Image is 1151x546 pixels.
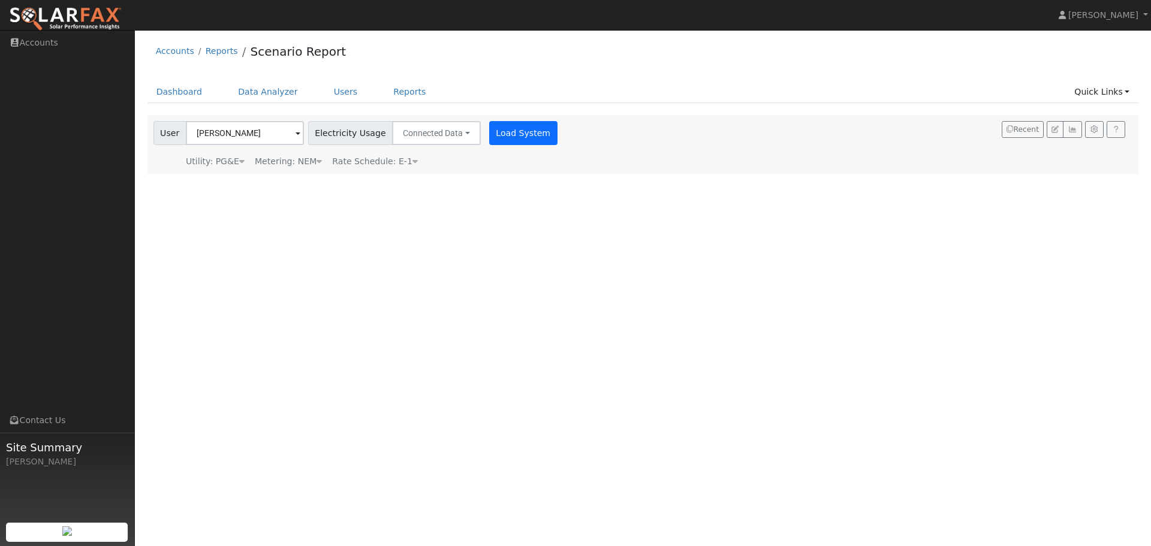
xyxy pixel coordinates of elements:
a: Quick Links [1065,81,1138,103]
span: Alias: HETOUC [332,156,418,166]
img: retrieve [62,526,72,536]
div: [PERSON_NAME] [6,455,128,468]
div: Utility: PG&E [186,155,245,168]
button: Load System [489,121,558,145]
a: Scenario Report [250,44,346,59]
button: Connected Data [392,121,481,145]
button: Multi-Series Graph [1063,121,1081,138]
span: [PERSON_NAME] [1068,10,1138,20]
a: Accounts [156,46,194,56]
button: Recent [1002,121,1044,138]
img: SolarFax [9,7,122,32]
span: Electricity Usage [308,121,393,145]
a: Dashboard [147,81,212,103]
a: Data Analyzer [229,81,307,103]
a: Help Link [1107,121,1125,138]
input: Select a User [186,121,304,145]
button: Edit User [1047,121,1063,138]
button: Settings [1085,121,1104,138]
span: Site Summary [6,439,128,455]
span: User [153,121,186,145]
a: Reports [206,46,238,56]
a: Users [325,81,367,103]
a: Reports [384,81,435,103]
div: Metering: NEM [255,155,322,168]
